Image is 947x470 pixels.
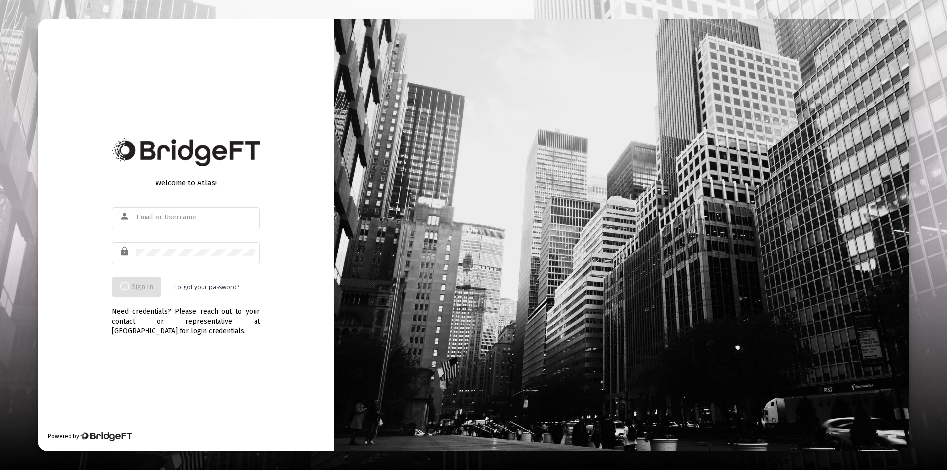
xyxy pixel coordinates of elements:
[112,178,260,188] div: Welcome to Atlas!
[112,297,260,336] div: Need credentials? Please reach out to your contact or representative at [GEOGRAPHIC_DATA] for log...
[48,432,132,441] div: Powered by
[112,277,161,297] button: Sign In
[174,282,239,292] a: Forgot your password?
[119,246,131,257] mat-icon: lock
[80,432,132,441] img: Bridge Financial Technology Logo
[136,214,255,221] input: Email or Username
[112,138,260,166] img: Bridge Financial Technology Logo
[119,211,131,222] mat-icon: person
[120,283,153,291] span: Sign In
